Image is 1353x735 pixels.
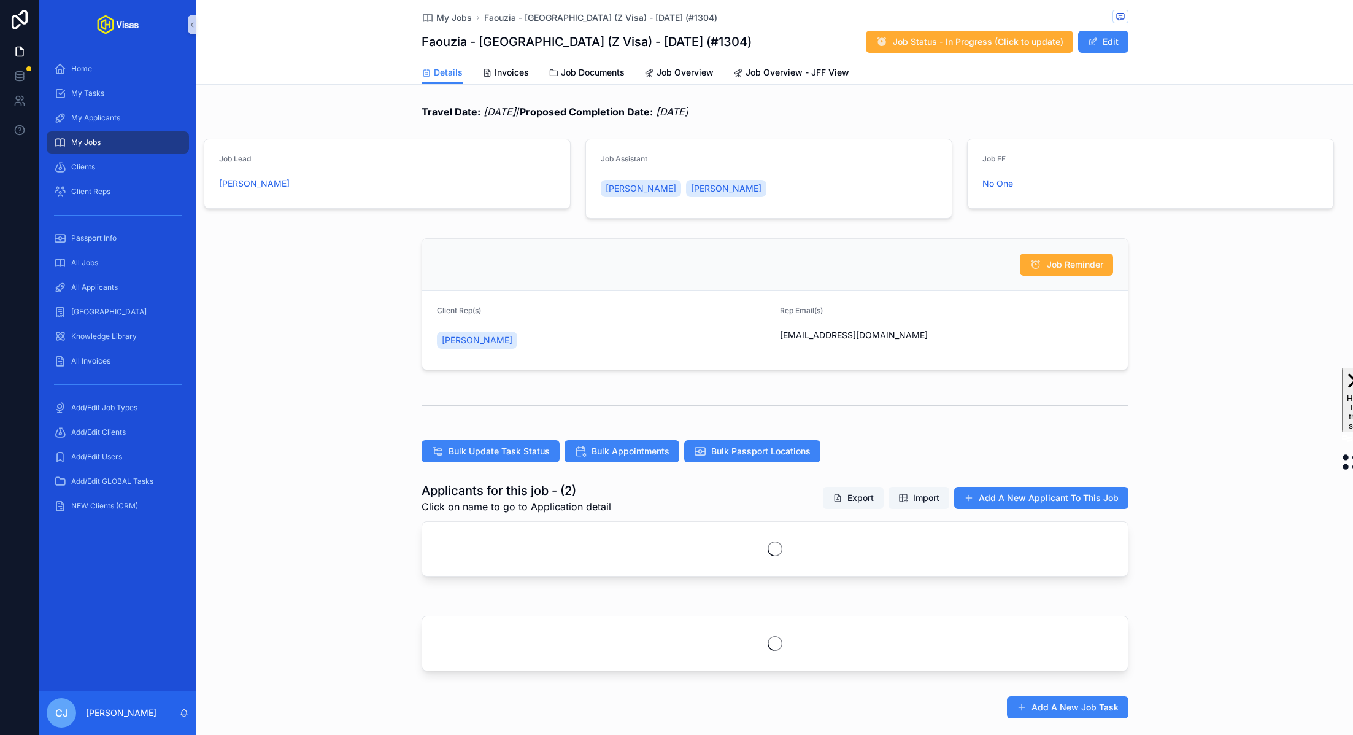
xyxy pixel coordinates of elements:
[47,397,189,419] a: Add/Edit Job Types
[866,31,1073,53] button: Job Status - In Progress (Click to update)
[71,162,95,172] span: Clients
[71,282,118,292] span: All Applicants
[746,66,849,79] span: Job Overview - JFF View
[47,131,189,154] a: My Jobs
[71,356,110,366] span: All Invoices
[657,66,714,79] span: Job Overview
[71,64,92,74] span: Home
[606,182,676,195] span: [PERSON_NAME]
[71,138,101,147] span: My Jobs
[422,106,480,118] strong: Travel Date:
[71,427,126,437] span: Add/Edit Clients
[780,306,823,315] span: Rep Email(s)
[71,476,153,486] span: Add/Edit GLOBAL Tasks
[422,61,463,85] a: Details
[422,33,752,50] h1: Faouzia - [GEOGRAPHIC_DATA] (Z Visa) - [DATE] (#1304)
[71,501,138,511] span: NEW Clients (CRM)
[601,154,647,163] span: Job Assistant
[422,482,611,499] h1: Applicants for this job - (2)
[47,252,189,274] a: All Jobs
[982,177,1013,190] a: No One
[549,61,625,86] a: Job Documents
[780,329,1113,341] span: [EMAIL_ADDRESS][DOMAIN_NAME]
[71,452,122,462] span: Add/Edit Users
[422,104,688,119] span: /
[565,440,679,462] button: Bulk Appointments
[71,403,137,413] span: Add/Edit Job Types
[47,446,189,468] a: Add/Edit Users
[434,66,463,79] span: Details
[47,325,189,348] a: Knowledge Library
[823,487,884,509] button: Export
[97,15,139,34] img: App logo
[71,258,98,268] span: All Jobs
[71,332,137,341] span: Knowledge Library
[47,495,189,517] a: NEW Clients (CRM)
[1047,259,1103,271] span: Job Reminder
[71,233,117,243] span: Passport Info
[422,440,560,462] button: Bulk Update Task Status
[982,154,1006,163] span: Job FF
[71,88,104,98] span: My Tasks
[47,350,189,372] a: All Invoices
[561,66,625,79] span: Job Documents
[1007,696,1128,718] button: Add A New Job Task
[47,82,189,104] a: My Tasks
[1020,254,1113,276] button: Job Reminder
[47,107,189,129] a: My Applicants
[449,445,550,457] span: Bulk Update Task Status
[520,106,653,118] strong: Proposed Completion Date:
[592,445,669,457] span: Bulk Appointments
[71,187,110,196] span: Client Reps
[684,440,820,462] button: Bulk Passport Locations
[482,61,529,86] a: Invoices
[711,445,811,457] span: Bulk Passport Locations
[55,706,68,720] span: CJ
[219,177,290,190] a: [PERSON_NAME]
[47,156,189,178] a: Clients
[422,12,472,24] a: My Jobs
[495,66,529,79] span: Invoices
[437,306,481,315] span: Client Rep(s)
[86,707,156,719] p: [PERSON_NAME]
[893,36,1063,48] span: Job Status - In Progress (Click to update)
[913,492,939,504] span: Import
[436,12,472,24] span: My Jobs
[442,334,512,346] span: [PERSON_NAME]
[601,180,681,197] a: [PERSON_NAME]
[889,487,949,509] button: Import
[71,307,147,317] span: [GEOGRAPHIC_DATA]
[219,154,251,163] span: Job Lead
[71,113,120,123] span: My Applicants
[47,421,189,443] a: Add/Edit Clients
[656,106,688,118] em: [DATE]
[422,499,611,514] span: Click on name to go to Application detail
[1078,31,1128,53] button: Edit
[47,58,189,80] a: Home
[47,470,189,492] a: Add/Edit GLOBAL Tasks
[484,12,717,24] a: Faouzia - [GEOGRAPHIC_DATA] (Z Visa) - [DATE] (#1304)
[691,182,761,195] span: [PERSON_NAME]
[954,487,1128,509] button: Add A New Applicant To This Job
[484,106,516,118] em: [DATE]
[437,332,517,349] a: [PERSON_NAME]
[47,301,189,323] a: [GEOGRAPHIC_DATA]
[47,181,189,203] a: Client Reps
[47,227,189,249] a: Passport Info
[39,49,196,533] div: scrollable content
[733,61,849,86] a: Job Overview - JFF View
[644,61,714,86] a: Job Overview
[47,276,189,298] a: All Applicants
[686,180,766,197] a: [PERSON_NAME]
